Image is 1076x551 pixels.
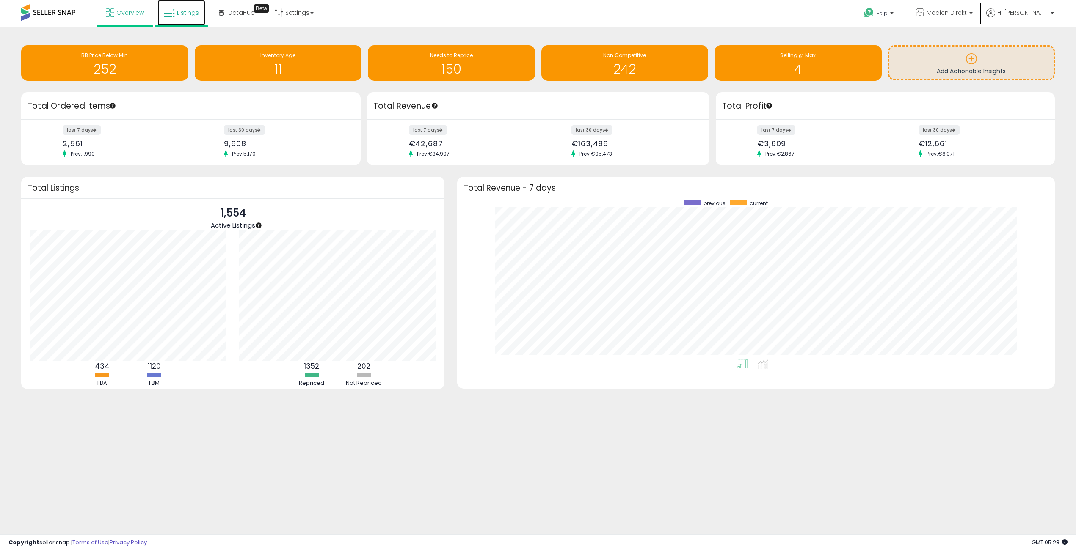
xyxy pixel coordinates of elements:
span: current [750,200,768,207]
span: Needs to Reprice [430,52,473,59]
div: Not Repriced [338,379,389,387]
span: Prev: 5,170 [228,150,260,157]
p: 1,554 [211,205,255,221]
div: Repriced [286,379,337,387]
a: Hi [PERSON_NAME] [986,8,1054,27]
span: Add Actionable Insights [937,67,1006,75]
div: €12,661 [919,139,1040,148]
b: 1120 [148,361,161,371]
h3: Total Revenue [373,100,703,112]
span: Prev: €34,997 [413,150,454,157]
span: Inventory Age [260,52,295,59]
div: €42,687 [409,139,532,148]
h3: Total Listings [28,185,438,191]
h1: 252 [25,62,184,76]
span: Help [876,10,888,17]
span: Prev: €8,071 [922,150,959,157]
a: BB Price Below Min 252 [21,45,188,81]
h1: 150 [372,62,531,76]
div: €3,609 [757,139,879,148]
span: previous [704,200,726,207]
span: Listings [177,8,199,17]
div: €163,486 [571,139,694,148]
div: 2,561 [63,139,184,148]
label: last 7 days [757,125,795,135]
div: Tooltip anchor [109,102,116,110]
label: last 7 days [63,125,101,135]
i: Get Help [864,8,874,18]
b: 202 [357,361,370,371]
div: Tooltip anchor [431,102,439,110]
div: Tooltip anchor [254,4,269,13]
h1: 4 [719,62,877,76]
h3: Total Profit [722,100,1049,112]
a: Needs to Reprice 150 [368,45,535,81]
span: Overview [116,8,144,17]
h3: Total Ordered Items [28,100,354,112]
label: last 30 days [919,125,960,135]
h3: Total Revenue - 7 days [464,185,1048,191]
span: Active Listings [211,221,255,230]
b: 434 [95,361,110,371]
span: Prev: €2,867 [761,150,799,157]
a: Add Actionable Insights [889,47,1054,79]
div: 9,608 [224,139,345,148]
span: Medien Direkt [927,8,967,17]
span: BB Price Below Min [81,52,128,59]
a: Help [857,1,902,27]
h1: 11 [199,62,358,76]
label: last 30 days [571,125,612,135]
b: 1352 [304,361,319,371]
span: Hi [PERSON_NAME] [997,8,1048,17]
span: DataHub [228,8,255,17]
span: Non Competitive [603,52,646,59]
div: FBM [129,379,179,387]
div: Tooltip anchor [255,222,262,229]
span: Prev: €95,473 [575,150,616,157]
label: last 30 days [224,125,265,135]
a: Non Competitive 242 [541,45,709,81]
div: FBA [77,379,127,387]
a: Inventory Age 11 [195,45,362,81]
span: Selling @ Max [780,52,816,59]
a: Selling @ Max 4 [715,45,882,81]
label: last 7 days [409,125,447,135]
span: Prev: 1,990 [66,150,99,157]
div: Tooltip anchor [765,102,773,110]
h1: 242 [546,62,704,76]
